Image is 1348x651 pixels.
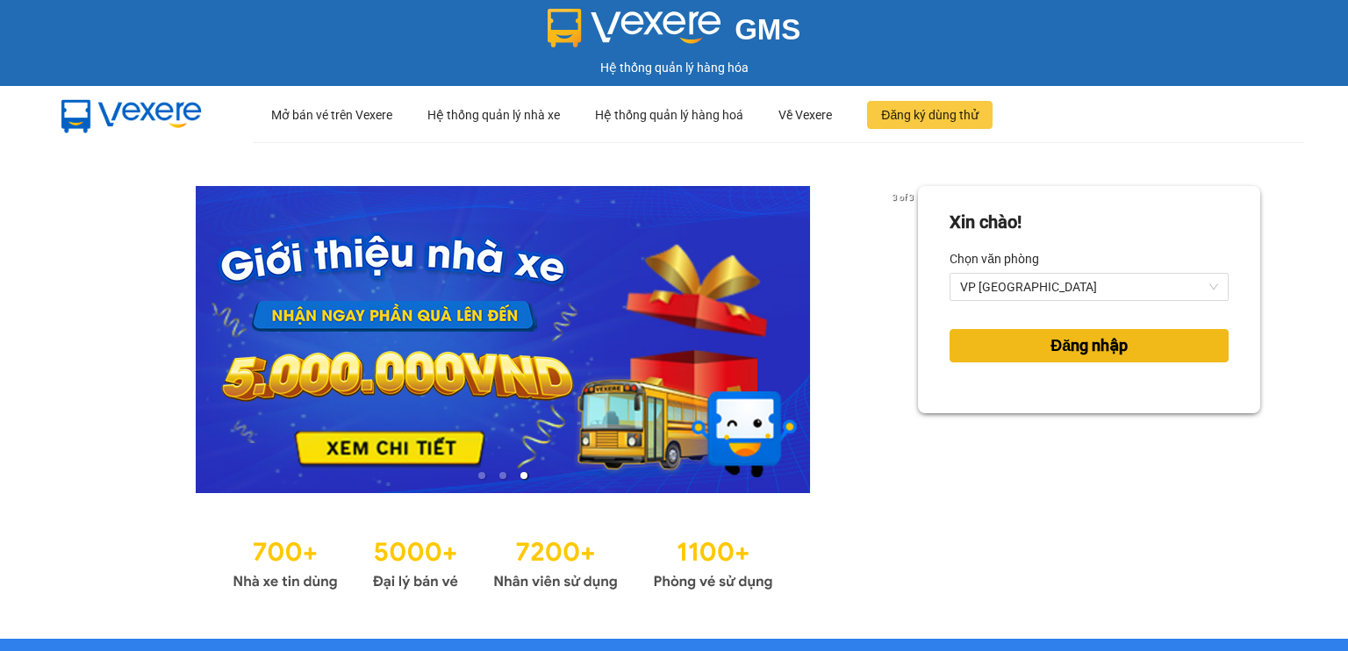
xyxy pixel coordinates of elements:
img: mbUUG5Q.png [44,86,219,144]
span: GMS [735,13,800,46]
li: slide item 1 [478,472,485,479]
span: VP Quận 1 [960,274,1218,300]
img: Statistics.png [233,528,773,595]
div: Về Vexere [778,87,832,143]
button: next slide / item [893,186,918,493]
div: Hệ thống quản lý hàng hoá [595,87,743,143]
li: slide item 2 [499,472,506,479]
button: Đăng ký dùng thử [867,101,993,129]
button: Đăng nhập [950,329,1229,362]
button: previous slide / item [88,186,112,493]
img: logo 2 [548,9,721,47]
p: 3 of 3 [887,186,918,209]
span: Đăng ký dùng thử [881,105,979,125]
a: GMS [548,26,801,40]
div: Hệ thống quản lý hàng hóa [4,58,1344,77]
span: Đăng nhập [1050,333,1128,358]
div: Hệ thống quản lý nhà xe [427,87,560,143]
div: Xin chào! [950,209,1022,236]
li: slide item 3 [520,472,527,479]
label: Chọn văn phòng [950,245,1039,273]
div: Mở bán vé trên Vexere [271,87,392,143]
